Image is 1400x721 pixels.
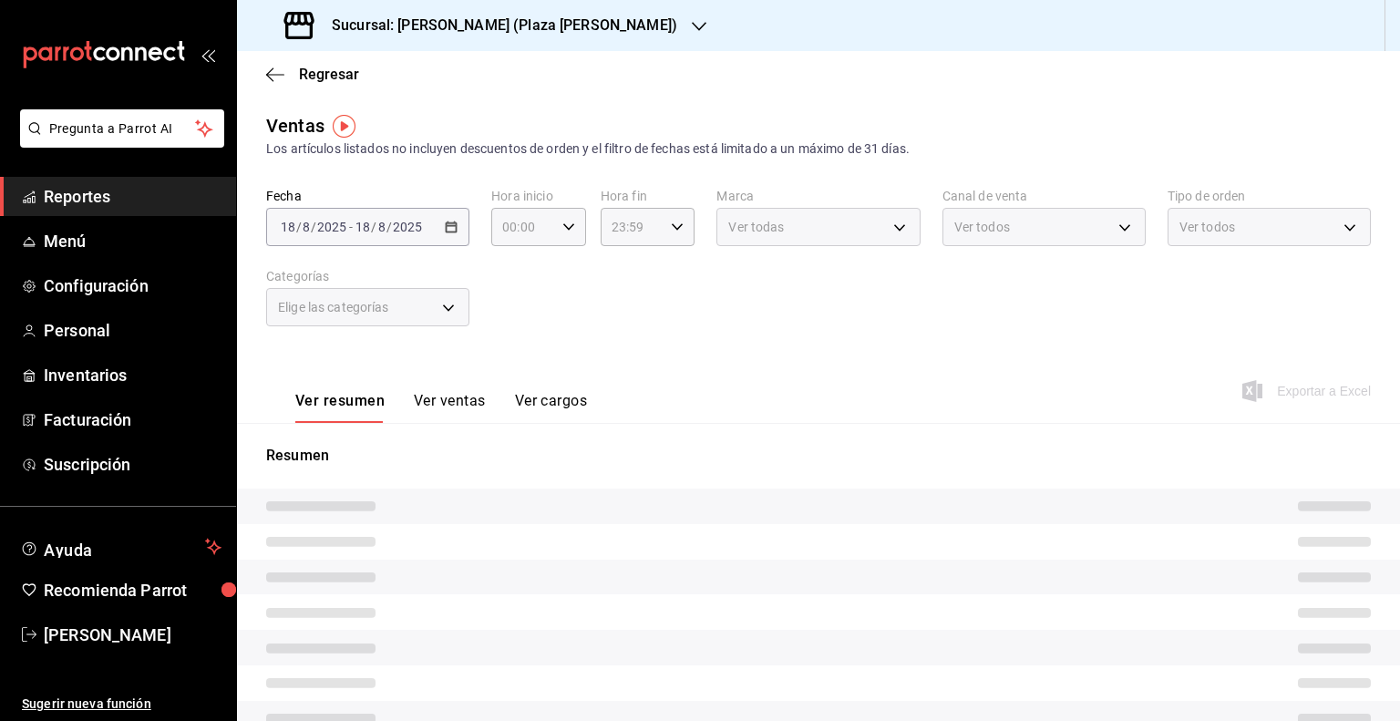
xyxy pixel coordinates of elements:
span: Inventarios [44,363,221,387]
span: Regresar [299,66,359,83]
label: Hora fin [601,190,695,202]
label: Fecha [266,190,469,202]
button: Ver cargos [515,392,588,423]
span: Recomienda Parrot [44,578,221,603]
span: Ayuda [44,536,198,558]
input: -- [377,220,386,234]
span: Ver todos [1179,218,1235,236]
span: Facturación [44,407,221,432]
span: Reportes [44,184,221,209]
input: ---- [316,220,347,234]
div: navigation tabs [295,392,587,423]
label: Hora inicio [491,190,586,202]
span: [PERSON_NAME] [44,623,221,647]
span: Suscripción [44,452,221,477]
span: Configuración [44,273,221,298]
input: -- [355,220,371,234]
div: Los artículos listados no incluyen descuentos de orden y el filtro de fechas está limitado a un m... [266,139,1371,159]
span: / [311,220,316,234]
p: Resumen [266,445,1371,467]
input: -- [280,220,296,234]
button: Ver ventas [414,392,486,423]
span: Ver todas [728,218,784,236]
img: Tooltip marker [333,115,355,138]
label: Tipo de orden [1168,190,1371,202]
span: Menú [44,229,221,253]
span: Pregunta a Parrot AI [49,119,196,139]
button: open_drawer_menu [201,47,215,62]
input: ---- [392,220,423,234]
span: - [349,220,353,234]
a: Pregunta a Parrot AI [13,132,224,151]
label: Marca [716,190,920,202]
span: / [386,220,392,234]
label: Canal de venta [942,190,1146,202]
input: -- [302,220,311,234]
button: Regresar [266,66,359,83]
span: Ver todos [954,218,1010,236]
div: Ventas [266,112,324,139]
span: Elige las categorías [278,298,389,316]
span: / [296,220,302,234]
h3: Sucursal: [PERSON_NAME] (Plaza [PERSON_NAME]) [317,15,677,36]
button: Ver resumen [295,392,385,423]
span: Personal [44,318,221,343]
label: Categorías [266,270,469,283]
button: Pregunta a Parrot AI [20,109,224,148]
span: / [371,220,376,234]
span: Sugerir nueva función [22,695,221,714]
